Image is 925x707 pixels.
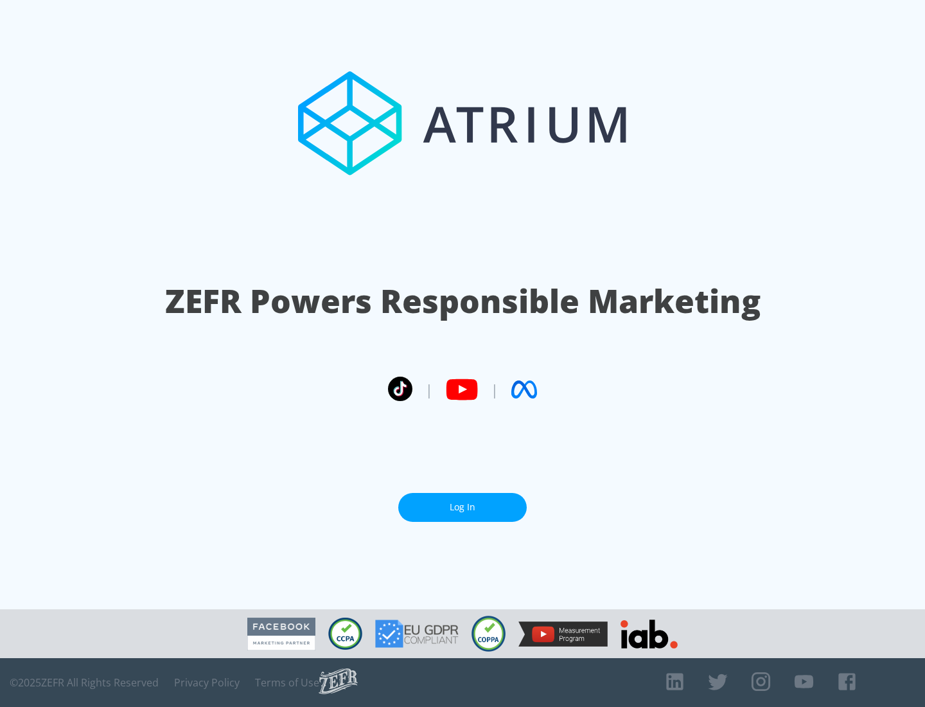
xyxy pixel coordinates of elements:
span: | [425,380,433,399]
a: Privacy Policy [174,676,240,689]
img: YouTube Measurement Program [518,622,608,647]
img: COPPA Compliant [471,616,506,652]
span: © 2025 ZEFR All Rights Reserved [10,676,159,689]
img: Facebook Marketing Partner [247,618,315,650]
a: Terms of Use [255,676,319,689]
img: GDPR Compliant [375,620,459,648]
img: CCPA Compliant [328,618,362,650]
h1: ZEFR Powers Responsible Marketing [165,279,761,323]
a: Log In [398,493,527,522]
span: | [491,380,498,399]
img: IAB [621,620,678,649]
